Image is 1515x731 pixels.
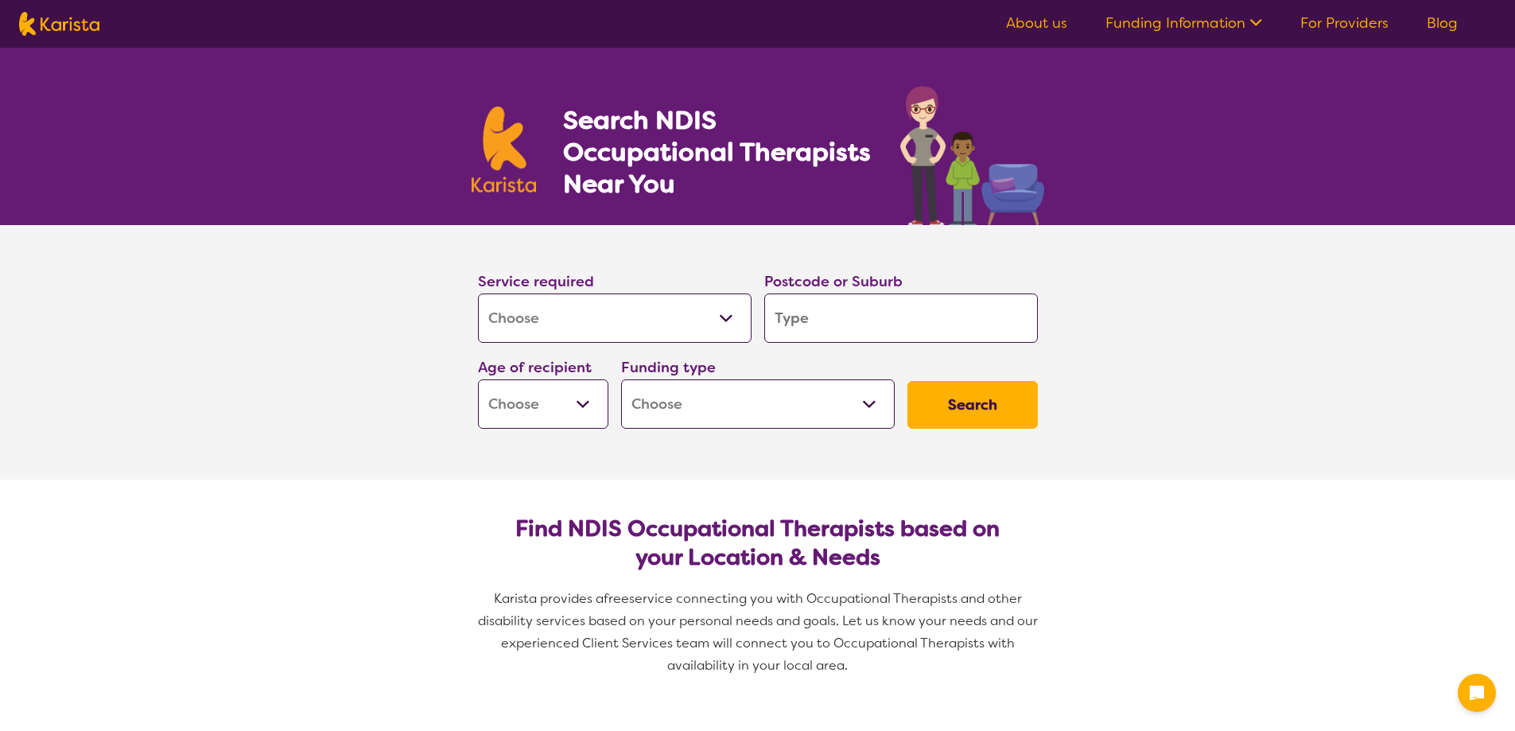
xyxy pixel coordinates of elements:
[1300,14,1389,33] a: For Providers
[491,515,1025,572] h2: Find NDIS Occupational Therapists based on your Location & Needs
[19,12,99,36] img: Karista logo
[1006,14,1067,33] a: About us
[764,272,903,291] label: Postcode or Suburb
[494,590,604,607] span: Karista provides a
[764,294,1038,343] input: Type
[604,590,629,607] span: free
[478,272,594,291] label: Service required
[900,86,1044,225] img: occupational-therapy
[478,590,1041,674] span: service connecting you with Occupational Therapists and other disability services based on your p...
[907,381,1038,429] button: Search
[1427,14,1458,33] a: Blog
[472,107,537,192] img: Karista logo
[1105,14,1262,33] a: Funding Information
[563,104,872,200] h1: Search NDIS Occupational Therapists Near You
[478,358,592,377] label: Age of recipient
[621,358,716,377] label: Funding type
